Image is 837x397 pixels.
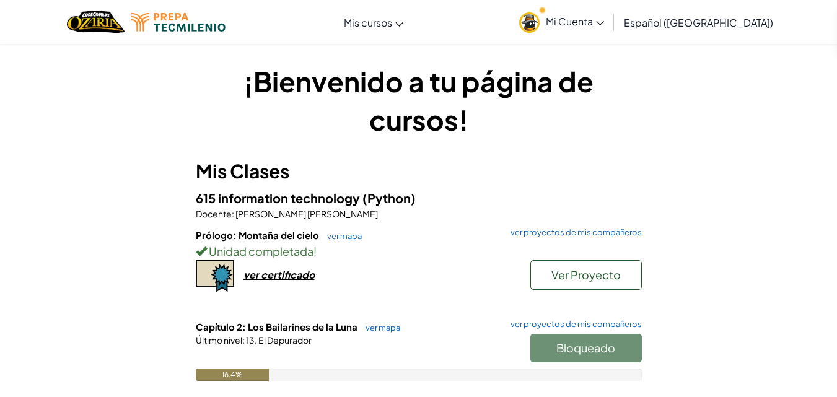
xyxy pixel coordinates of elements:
a: Mi Cuenta [513,2,610,41]
a: ver proyectos de mis compañeros [504,320,642,328]
span: Docente [196,208,232,219]
div: ver certificado [243,268,315,281]
span: 615 information technology [196,190,362,206]
a: Mis cursos [338,6,410,39]
img: certificate-icon.png [196,260,234,292]
span: : [232,208,234,219]
span: Último nivel [196,334,242,346]
span: Mi Cuenta [546,15,604,28]
span: Capítulo 2: Los Bailarines de la Luna [196,321,359,333]
a: ver certificado [196,268,315,281]
a: ver mapa [321,231,362,241]
span: Mis cursos [344,16,392,29]
span: [PERSON_NAME] [PERSON_NAME] [234,208,378,219]
h3: Mis Clases [196,157,642,185]
span: Español ([GEOGRAPHIC_DATA]) [624,16,773,29]
span: Ver Proyecto [551,268,621,282]
img: Tecmilenio logo [131,13,226,32]
button: Ver Proyecto [530,260,642,290]
span: Unidad completada [207,244,313,258]
a: ver proyectos de mis compañeros [504,229,642,237]
span: 13. [245,334,257,346]
div: 16.4% [196,369,269,381]
span: Prólogo: Montaña del cielo [196,229,321,241]
span: ! [313,244,317,258]
span: (Python) [362,190,416,206]
a: ver mapa [359,323,400,333]
span: : [242,334,245,346]
a: Español ([GEOGRAPHIC_DATA]) [618,6,779,39]
a: Ozaria by CodeCombat logo [67,9,125,35]
img: Home [67,9,125,35]
span: El Depurador [257,334,312,346]
h1: ¡Bienvenido a tu página de cursos! [196,62,642,139]
img: avatar [519,12,540,33]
